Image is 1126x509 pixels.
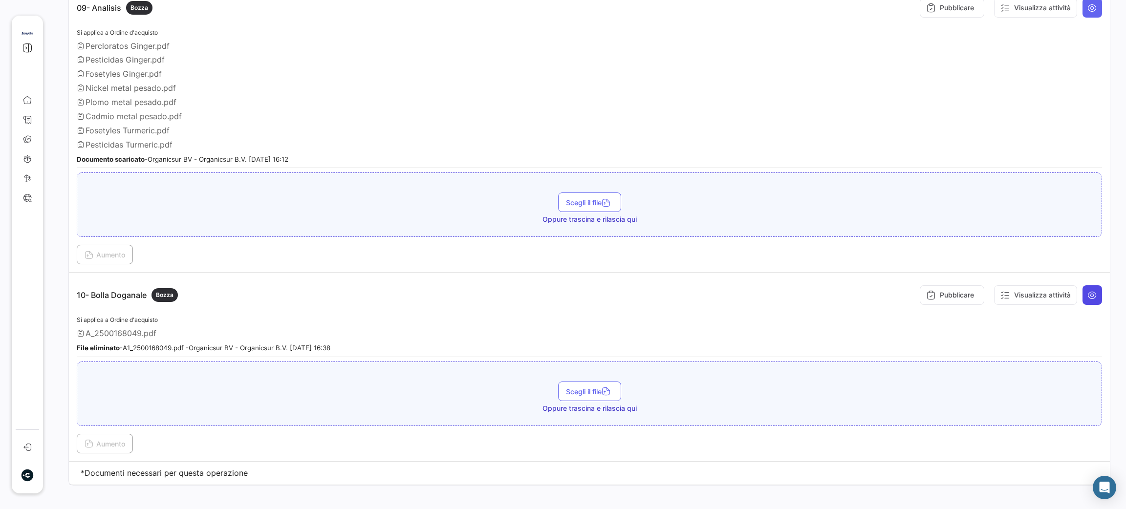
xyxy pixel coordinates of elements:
span: Percloratos Ginger.pdf [86,41,170,51]
span: Plomo metal pesado.pdf [86,97,176,107]
p: 09- Analisis [77,1,152,15]
span: Fosetyles Turmeric.pdf [86,126,170,135]
button: Aumento [77,245,133,264]
img: Logo+OrganicSur.png [21,27,34,40]
b: File eliminato [77,344,120,352]
span: Pesticidas Turmeric.pdf [86,140,173,149]
span: Si applica a Ordine d'acquisto [77,29,158,36]
div: Abrir Intercom Messenger [1093,476,1116,499]
span: Aumento [85,440,125,448]
td: *Documenti necessari per questa operazione [69,462,1110,485]
span: Bozza [130,3,148,12]
button: Scegli il file [558,382,621,401]
span: Cadmio metal pesado.pdf [86,111,182,121]
small: - Organicsur BV - Organicsur B.V. [DATE] 16:12 [77,155,288,163]
span: Scegli il file [566,387,613,396]
small: - A1_2500168049.pdf - Organicsur BV - Organicsur B.V. [DATE] 16:38 [77,344,330,352]
button: Visualizza attività [994,285,1077,305]
span: Nickel metal pesado.pdf [86,83,176,93]
span: Bozza [156,291,173,299]
span: Oppure trascina e rilascia qui [542,214,637,224]
span: Si applica a Ordine d'acquisto [77,316,158,323]
span: Pesticidas Ginger.pdf [86,55,165,64]
button: Pubblicare [920,285,984,305]
span: Scegli il file [566,198,613,207]
span: Aumento [85,251,125,259]
span: A_2500168049.pdf [86,328,156,338]
button: Scegli il file [558,192,621,212]
b: Documento scaricato [77,155,145,163]
span: Oppure trascina e rilascia qui [542,403,637,413]
button: Aumento [77,434,133,453]
span: Fosetyles Ginger.pdf [86,69,162,79]
p: 10- Bolla Doganale [77,288,178,302]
